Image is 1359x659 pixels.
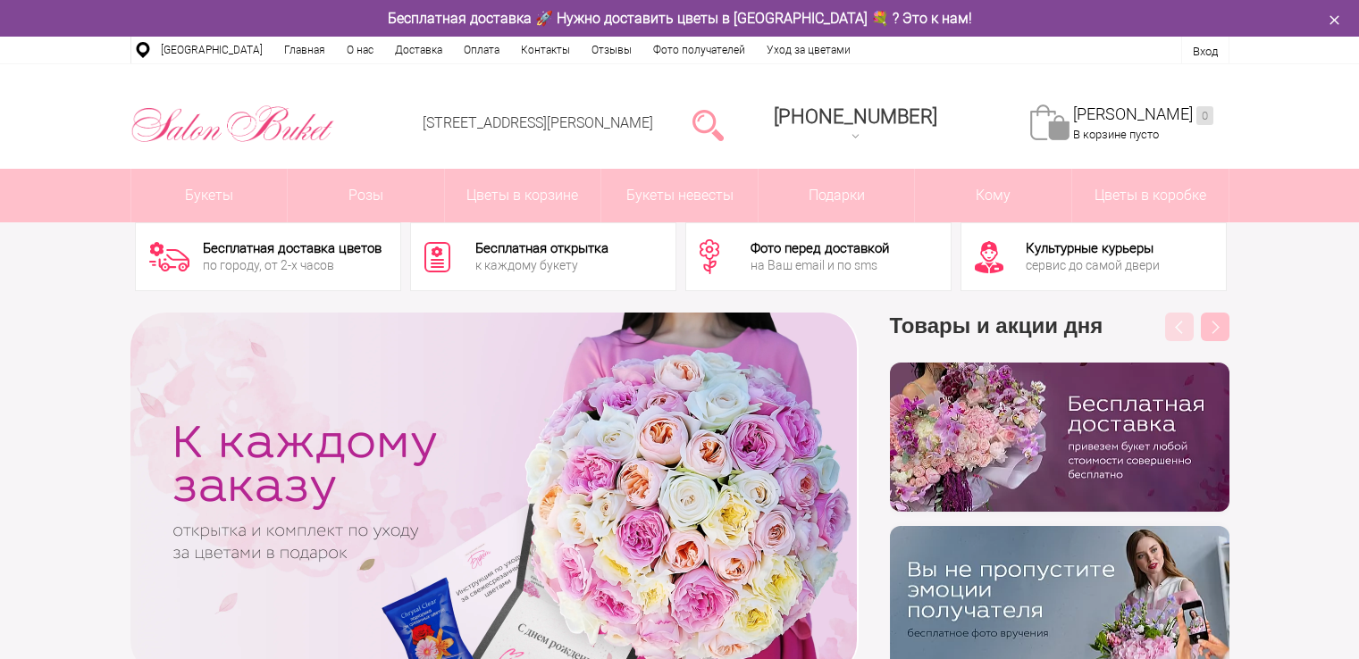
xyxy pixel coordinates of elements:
[384,37,453,63] a: Доставка
[763,99,948,150] a: [PHONE_NUMBER]
[890,313,1229,363] h3: Товары и акции дня
[581,37,642,63] a: Отзывы
[1072,169,1229,222] a: Цветы в коробке
[1073,128,1159,141] span: В корзине пусто
[751,242,889,255] div: Фото перед доставкой
[1073,104,1213,125] a: [PERSON_NAME]
[130,101,335,147] img: Цветы Нижний Новгород
[759,169,915,222] a: Подарки
[601,169,758,222] a: Букеты невесты
[273,37,336,63] a: Главная
[751,259,889,271] div: на Ваш email и по sms
[774,105,937,128] span: [PHONE_NUMBER]
[150,37,273,63] a: [GEOGRAPHIC_DATA]
[475,242,608,255] div: Бесплатная открытка
[1026,259,1160,271] div: сервис до самой двери
[642,37,756,63] a: Фото получателей
[1196,106,1213,125] ins: 0
[203,242,382,255] div: Бесплатная доставка цветов
[510,37,581,63] a: Контакты
[915,169,1071,222] span: Кому
[1201,313,1229,341] button: Next
[336,37,384,63] a: О нас
[423,114,653,131] a: [STREET_ADDRESS][PERSON_NAME]
[288,169,444,222] a: Розы
[756,37,861,63] a: Уход за цветами
[117,9,1243,28] div: Бесплатная доставка 🚀 Нужно доставить цветы в [GEOGRAPHIC_DATA] 💐 ? Это к нам!
[475,259,608,271] div: к каждому букету
[203,259,382,271] div: по городу, от 2-х часов
[131,169,288,222] a: Букеты
[1193,45,1218,58] a: Вход
[1026,242,1160,255] div: Культурные курьеры
[453,37,510,63] a: Оплата
[890,363,1229,512] img: hpaj04joss48rwypv6hbykmvk1dj7zyr.png.webp
[445,169,601,222] a: Цветы в корзине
